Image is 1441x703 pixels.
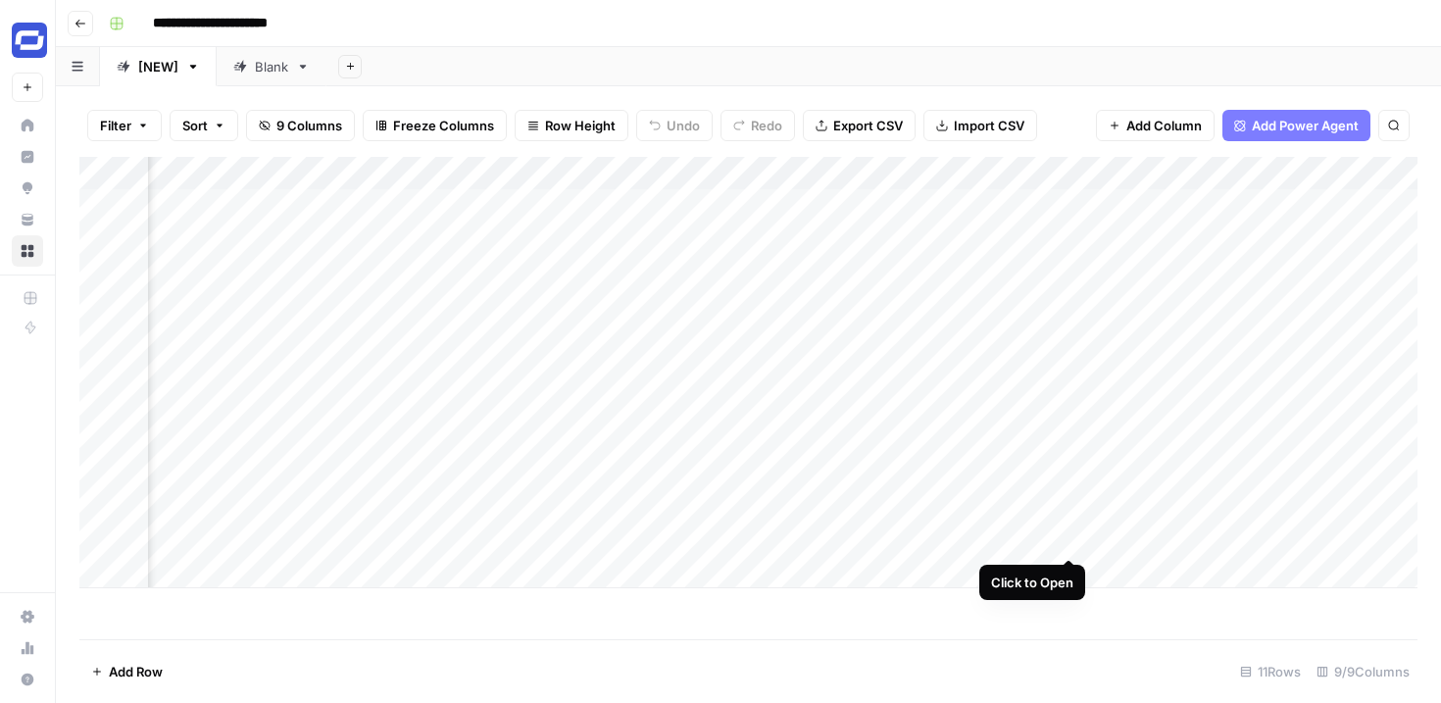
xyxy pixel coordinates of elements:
[12,235,43,267] a: Browse
[12,173,43,204] a: Opportunities
[255,57,288,76] div: Blank
[79,656,174,687] button: Add Row
[1126,116,1202,135] span: Add Column
[1309,656,1417,687] div: 9/9 Columns
[393,116,494,135] span: Freeze Columns
[12,664,43,695] button: Help + Support
[12,16,43,65] button: Workspace: Synthesia
[138,57,178,76] div: [NEW]
[12,23,47,58] img: Synthesia Logo
[1096,110,1215,141] button: Add Column
[12,204,43,235] a: Your Data
[87,110,162,141] button: Filter
[545,116,616,135] span: Row Height
[100,47,217,86] a: [NEW]
[182,116,208,135] span: Sort
[217,47,326,86] a: Blank
[991,573,1073,592] div: Click to Open
[12,110,43,141] a: Home
[12,601,43,632] a: Settings
[1222,110,1370,141] button: Add Power Agent
[1232,656,1309,687] div: 11 Rows
[109,662,163,681] span: Add Row
[667,116,700,135] span: Undo
[954,116,1024,135] span: Import CSV
[170,110,238,141] button: Sort
[12,141,43,173] a: Insights
[923,110,1037,141] button: Import CSV
[636,110,713,141] button: Undo
[1252,116,1359,135] span: Add Power Agent
[363,110,507,141] button: Freeze Columns
[276,116,342,135] span: 9 Columns
[515,110,628,141] button: Row Height
[833,116,903,135] span: Export CSV
[720,110,795,141] button: Redo
[246,110,355,141] button: 9 Columns
[803,110,916,141] button: Export CSV
[100,116,131,135] span: Filter
[12,632,43,664] a: Usage
[751,116,782,135] span: Redo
